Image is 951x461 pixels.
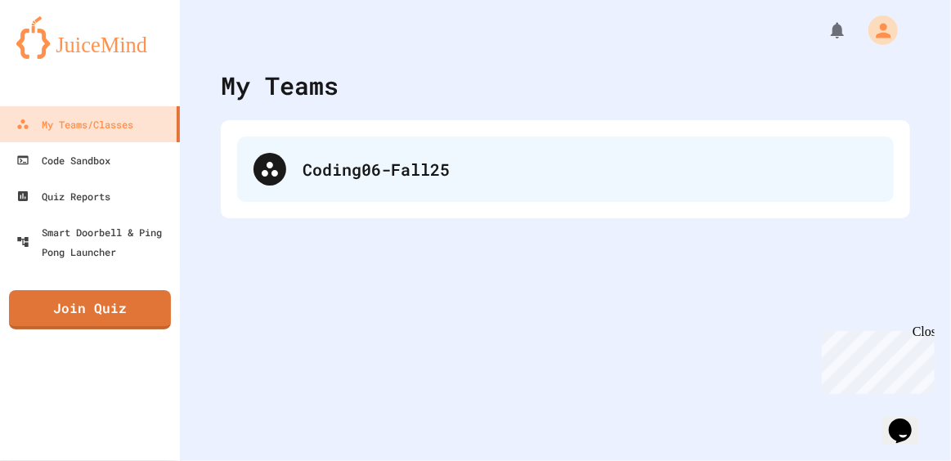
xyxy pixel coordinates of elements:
div: My Notifications [797,16,851,44]
div: My Account [851,11,902,49]
div: Coding06-Fall25 [303,157,877,181]
div: Smart Doorbell & Ping Pong Launcher [16,222,173,262]
a: Join Quiz [9,290,171,329]
div: Quiz Reports [16,186,110,206]
div: Coding06-Fall25 [237,137,894,202]
div: My Teams/Classes [16,114,133,134]
iframe: chat widget [882,396,935,445]
div: Code Sandbox [16,150,110,170]
div: My Teams [221,67,339,104]
iframe: chat widget [815,324,935,394]
img: logo-orange.svg [16,16,164,59]
div: Chat with us now!Close [7,7,113,104]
